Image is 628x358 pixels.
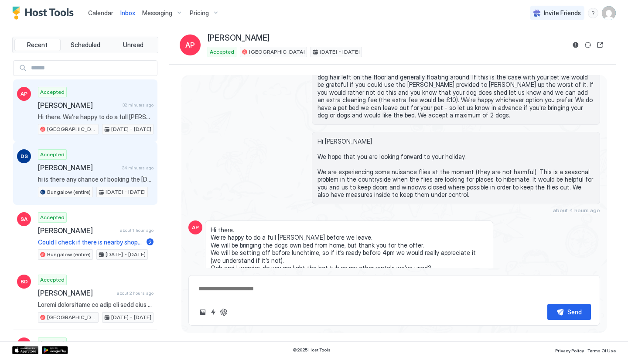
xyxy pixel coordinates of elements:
span: [GEOGRAPHIC_DATA] [47,313,96,321]
span: BD [20,278,28,286]
a: Terms Of Use [587,345,616,355]
span: Accepted [40,88,65,96]
span: Unread [123,41,143,49]
div: Send [567,307,582,317]
span: Could I check if there is nearby shops or a farm we can get eggs and milk from [38,238,143,246]
a: App Store [12,346,38,354]
span: Accepted [40,276,65,284]
span: Hi [PERSON_NAME] We hope that you are looking forward to your holiday. We are experiencing some n... [317,138,594,199]
span: [DATE] - [DATE] [111,313,151,321]
span: Loremi dolorsitame co adip eli sedd eius temp. Inci utl etdol/magnaa Eni Admin Veni, Qu Nostrudex... [38,301,154,309]
span: Accepted [40,213,65,221]
span: Accepted [210,48,234,56]
button: Send [547,304,591,320]
span: [PERSON_NAME] [38,226,116,235]
span: [PERSON_NAME] [38,101,119,110]
span: [GEOGRAPHIC_DATA] [47,125,96,133]
span: Bungalow (entire) [47,251,91,258]
button: Unread [110,39,156,51]
span: Recent [27,41,48,49]
span: Privacy Policy [555,348,584,353]
span: 2 [148,239,152,245]
span: [GEOGRAPHIC_DATA] [249,48,305,56]
span: Hi there. We’re happy to do a full [PERSON_NAME] before we leave. We will be bringing the dogs ow... [38,113,154,121]
span: Accepted [40,151,65,158]
span: Invite Friends [544,9,581,17]
span: [PERSON_NAME] [38,289,113,297]
span: Bungalow (entire) [47,188,91,196]
span: AP [20,90,27,98]
span: [PERSON_NAME] [208,33,270,43]
div: User profile [602,6,616,20]
button: Reservation information [570,40,581,50]
div: menu [588,8,598,18]
span: Accepted [40,339,65,347]
span: [DATE] - [DATE] [320,48,360,56]
button: Upload image [198,307,208,317]
button: Scheduled [62,39,109,51]
span: © 2025 Host Tools [293,347,331,353]
span: 34 minutes ago [122,165,154,171]
span: Calendar [88,9,113,17]
span: DS [20,152,28,160]
button: ChatGPT Auto Reply [218,307,229,317]
span: about 1 hour ago [120,227,154,233]
a: Inbox [120,8,135,17]
span: Scheduled [71,41,100,49]
span: SA [20,215,27,223]
a: Calendar [88,8,113,17]
span: Pricing [190,9,209,17]
a: Google Play Store [42,346,68,354]
a: Privacy Policy [555,345,584,355]
div: tab-group [12,37,158,53]
input: Input Field [27,61,157,76]
span: [PERSON_NAME] [38,163,119,172]
span: about 2 hours ago [117,290,154,296]
span: Messaging [142,9,172,17]
span: about 4 hours ago [553,207,600,213]
span: [DATE] - [DATE] [106,251,146,258]
span: KF [21,341,27,348]
span: Inbox [120,9,135,17]
button: Recent [14,39,61,51]
span: hi is there any chance of booking the [DATE] night of the [DATE] as well to extend our stay pleas... [38,176,154,183]
button: Sync reservation [583,40,593,50]
span: [DATE] - [DATE] [111,125,151,133]
button: Open reservation [595,40,605,50]
span: AP [185,40,195,50]
button: Quick reply [208,307,218,317]
a: Host Tools Logo [12,7,78,20]
span: AP [192,224,199,231]
span: 32 minutes ago [123,102,154,108]
span: [DATE] - [DATE] [106,188,146,196]
span: Hi there. We’re happy to do a full [PERSON_NAME] before we leave. We will be bringing the dogs ow... [211,226,488,318]
span: Terms Of Use [587,348,616,353]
